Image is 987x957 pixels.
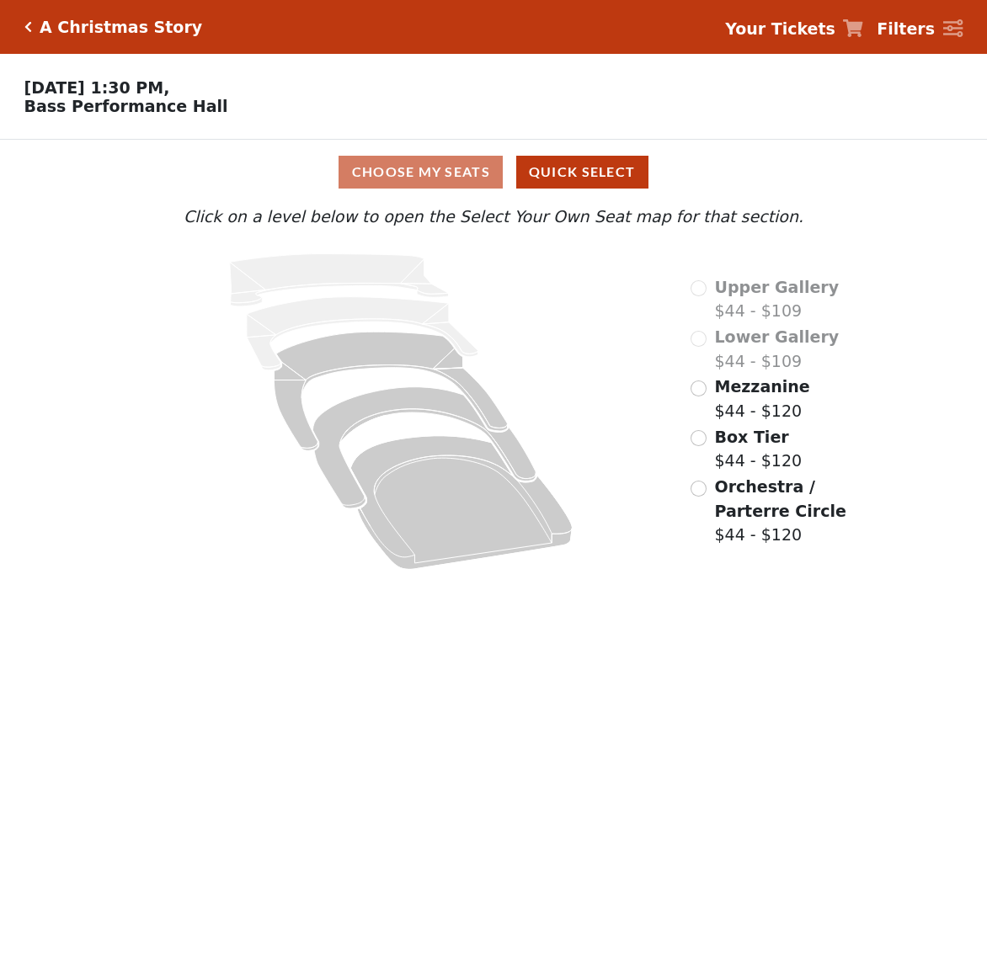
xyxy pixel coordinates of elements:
[230,254,449,306] path: Upper Gallery - Seats Available: 0
[715,425,803,473] label: $44 - $120
[40,18,202,37] h5: A Christmas Story
[715,477,846,520] span: Orchestra / Parterre Circle
[350,436,572,570] path: Orchestra / Parterre Circle - Seats Available: 165
[715,325,840,373] label: $44 - $109
[136,205,852,229] p: Click on a level below to open the Select Your Own Seat map for that section.
[877,19,935,38] strong: Filters
[24,21,32,33] a: Click here to go back to filters
[715,428,789,446] span: Box Tier
[725,17,863,41] a: Your Tickets
[725,19,835,38] strong: Your Tickets
[516,156,648,189] button: Quick Select
[715,375,810,423] label: $44 - $120
[715,278,840,296] span: Upper Gallery
[715,327,840,346] span: Lower Gallery
[715,377,810,396] span: Mezzanine
[715,275,840,323] label: $44 - $109
[715,475,852,547] label: $44 - $120
[877,17,963,41] a: Filters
